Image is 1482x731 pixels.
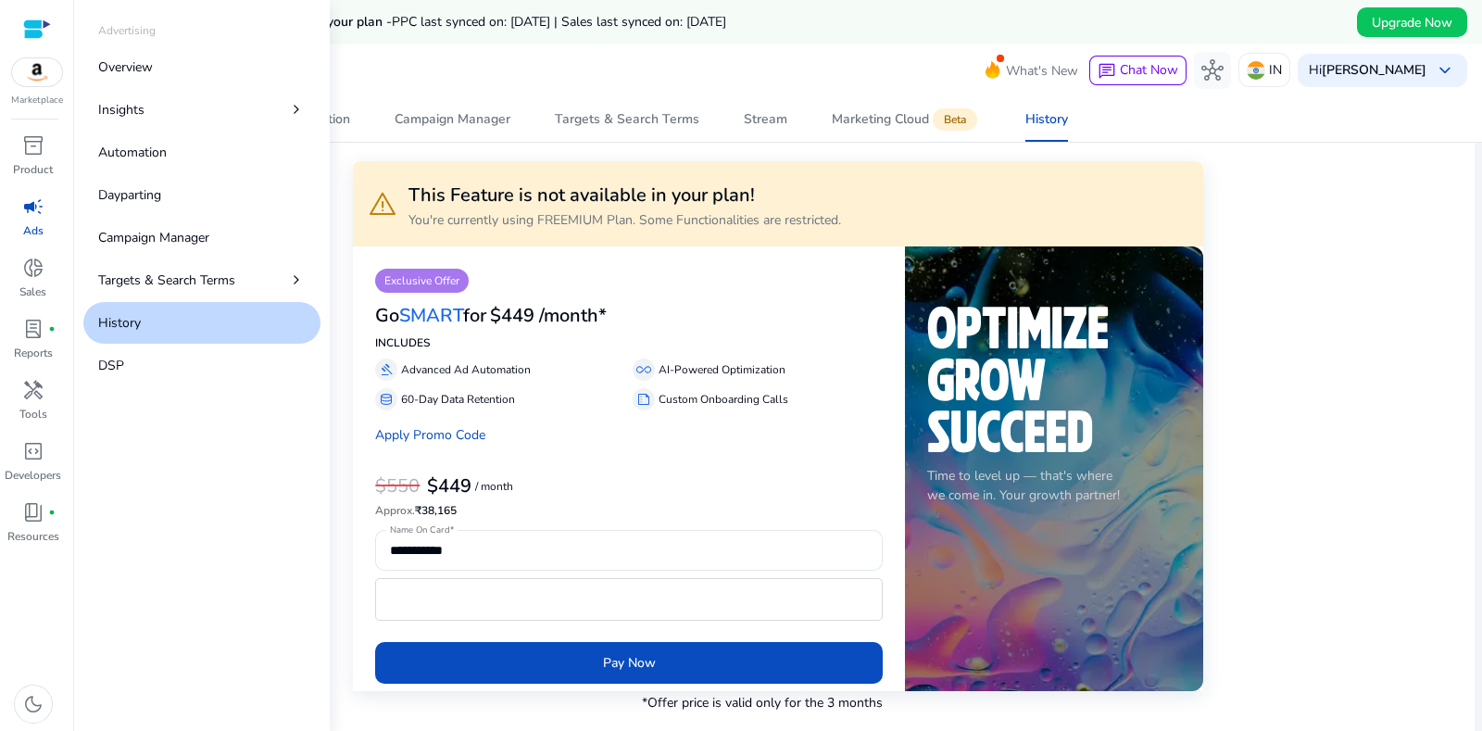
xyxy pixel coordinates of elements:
[401,361,531,378] p: Advanced Ad Automation
[408,184,841,207] h3: This Feature is not available in your plan!
[636,392,651,407] span: summarize
[408,210,841,230] p: You're currently using FREEMIUM Plan. Some Functionalities are restricted.
[14,345,53,361] p: Reports
[98,356,124,375] p: DSP
[22,318,44,340] span: lab_profile
[1194,52,1231,89] button: hub
[1372,13,1452,32] span: Upgrade Now
[1025,113,1068,126] div: History
[1201,59,1224,82] span: hub
[1269,54,1282,86] p: IN
[1089,56,1187,85] button: chatChat Now
[399,303,463,328] span: SMART
[1006,55,1078,87] span: What's New
[48,325,56,333] span: fiber_manual_record
[287,271,306,289] span: chevron_right
[927,466,1181,505] p: Time to level up — that's where we come in. Your growth partner!
[98,185,161,205] p: Dayparting
[22,134,44,157] span: inventory_2
[555,113,699,126] div: Targets & Search Terms
[832,112,981,127] div: Marketing Cloud
[375,504,883,517] h6: ₹38,165
[98,228,209,247] p: Campaign Manager
[22,501,44,523] span: book_4
[395,113,510,126] div: Campaign Manager
[13,161,53,178] p: Product
[401,391,515,408] p: 60-Day Data Retention
[375,426,485,444] a: Apply Promo Code
[375,305,486,327] h3: Go for
[375,642,883,684] button: Pay Now
[1120,61,1178,79] span: Chat Now
[7,528,59,545] p: Resources
[19,284,46,300] p: Sales
[375,334,883,351] p: INCLUDES
[98,271,235,290] p: Targets & Search Terms
[22,257,44,279] span: donut_small
[636,362,651,377] span: all_inclusive
[287,100,306,119] span: chevron_right
[23,222,44,239] p: Ads
[98,22,156,39] p: Advertising
[379,362,394,377] span: gavel
[22,693,44,715] span: dark_mode
[427,473,471,498] b: $449
[659,391,788,408] p: Custom Onboarding Calls
[642,693,883,712] p: *Offer price is valid only for the 3 months
[385,581,873,618] iframe: Secure card payment input frame
[98,313,141,333] p: History
[1357,7,1467,37] button: Upgrade Now
[22,440,44,462] span: code_blocks
[11,94,63,107] p: Marketplace
[368,189,397,219] span: warning
[1434,59,1456,82] span: keyboard_arrow_down
[375,475,420,498] h3: $550
[603,653,656,673] span: Pay Now
[19,406,47,422] p: Tools
[375,269,469,293] p: Exclusive Offer
[22,195,44,218] span: campaign
[98,100,144,120] p: Insights
[1247,61,1265,80] img: in.svg
[1309,64,1426,77] p: Hi
[12,58,62,86] img: amazon.svg
[1098,62,1116,81] span: chat
[98,57,153,77] p: Overview
[22,379,44,401] span: handyman
[122,15,726,31] h5: Data syncs run less frequently on your plan -
[933,108,977,131] span: Beta
[379,392,394,407] span: database
[375,503,415,518] span: Approx.
[390,524,449,537] mat-label: Name On Card
[5,467,61,484] p: Developers
[659,361,785,378] p: AI-Powered Optimization
[1322,61,1426,79] b: [PERSON_NAME]
[48,509,56,516] span: fiber_manual_record
[490,305,607,327] h3: $449 /month*
[98,143,167,162] p: Automation
[475,481,513,493] p: / month
[392,13,726,31] span: PPC last synced on: [DATE] | Sales last synced on: [DATE]
[744,113,787,126] div: Stream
